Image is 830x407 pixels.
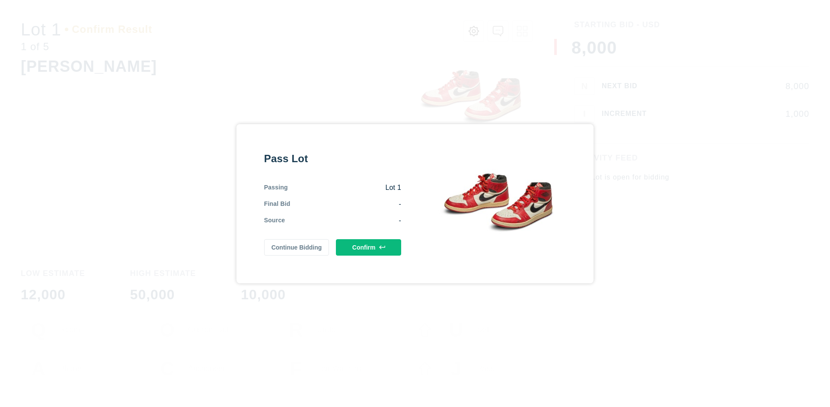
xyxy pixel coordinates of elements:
[290,199,401,209] div: -
[264,239,329,256] button: Continue Bidding
[264,152,401,166] div: Pass Lot
[285,216,401,225] div: -
[336,239,401,256] button: Confirm
[264,216,285,225] div: Source
[264,183,288,192] div: Passing
[264,199,290,209] div: Final Bid
[288,183,401,192] div: Lot 1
